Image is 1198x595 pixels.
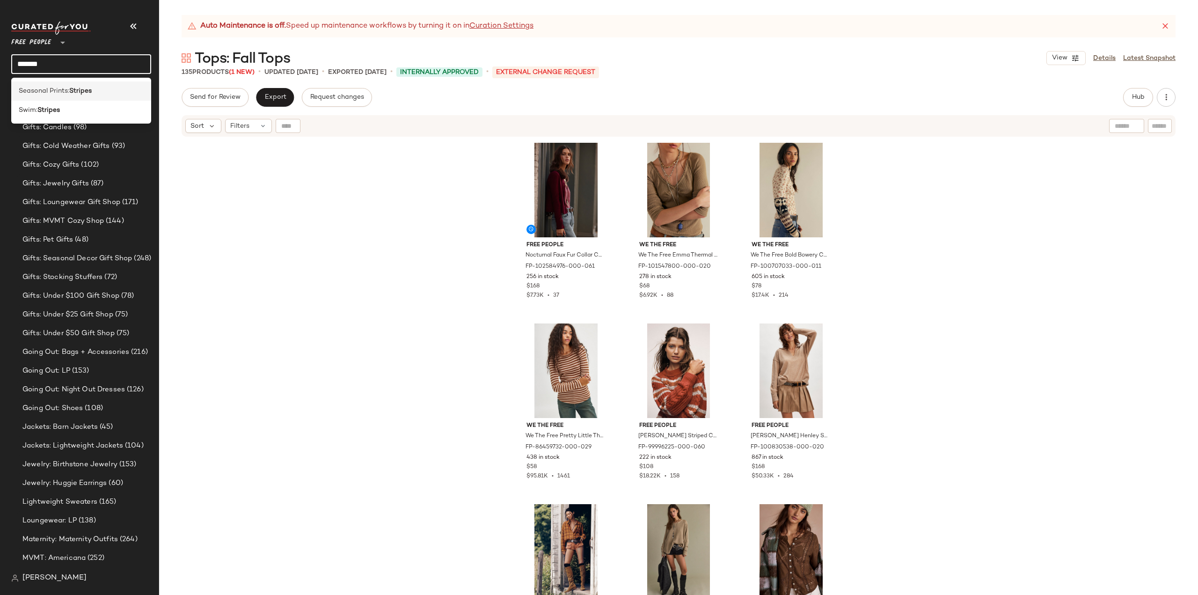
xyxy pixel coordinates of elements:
span: Gifts: Under $50 Gift Shop [22,328,115,339]
button: Export [256,88,294,107]
span: (87) [89,178,104,189]
a: Details [1093,53,1116,63]
span: $50.33K [752,473,774,479]
span: Jewelry: Birthstone Jewelry [22,459,117,470]
span: (45) [98,422,113,433]
span: $108 [639,463,653,471]
span: Lightweight Sweaters [22,497,97,507]
span: Going Out: Shoes [22,403,83,414]
span: $78 [752,282,761,291]
b: Stripes [69,86,92,96]
span: Swim: [19,105,37,115]
span: Jackets: Lightweight Jackets [22,441,123,451]
span: Hub [1132,94,1145,101]
span: $17.4K [752,293,769,299]
span: • [486,66,489,78]
span: • [657,293,667,299]
span: FP-101547800-000-020 [638,263,711,271]
span: Free People [639,422,718,430]
span: Maternity: Maternity Outfits [22,534,118,545]
span: 135 [182,69,192,76]
span: Jewelry: Huggie Earrings [22,478,107,489]
span: FP-100707033-000-011 [751,263,821,271]
span: (78) [119,291,134,301]
span: FP-86459732-000-029 [526,443,592,452]
span: $68 [639,282,650,291]
span: Free People [752,422,831,430]
span: (171) [120,197,139,208]
span: • [544,293,553,299]
span: Going Out: Night Out Dresses [22,384,125,395]
span: (138) [77,515,96,526]
span: Going Out: Bags + Accessories [22,347,129,358]
span: Free People [526,241,606,250]
span: • [661,473,670,479]
img: 86459732_029_a [519,323,613,418]
span: Tops: Fall Tops [195,50,290,68]
span: We The Free Bold Bowery Cuff at Free People in White, Size: S [751,251,830,260]
span: View [1052,54,1067,62]
span: (98) [72,122,87,133]
p: External Change Request [492,66,599,78]
span: (252) [86,553,104,564]
span: $18.22K [639,473,661,479]
img: cfy_white_logo.C9jOOHJF.svg [11,22,91,35]
b: Stripes [37,105,60,115]
span: (165) [97,497,117,507]
span: We The Free [752,241,831,250]
span: Gifts: Under $100 Gift Shop [22,291,119,301]
div: Products [182,67,255,77]
span: 605 in stock [752,273,785,281]
img: 102584976_061_0 [519,143,613,237]
button: Send for Review [182,88,248,107]
span: Request changes [310,94,364,101]
span: Gifts: Cozy Gifts [22,160,79,170]
button: Hub [1123,88,1153,107]
img: 100707033_011_d [744,143,838,237]
span: FP-99996225-000-060 [638,443,705,452]
span: • [322,66,324,78]
img: 100830538_020_a [744,323,838,418]
span: 158 [670,473,679,479]
span: (216) [129,347,148,358]
span: (75) [113,309,128,320]
span: Export [264,94,286,101]
span: FP-100830538-000-020 [751,443,824,452]
span: 867 in stock [752,454,783,462]
span: 284 [783,473,794,479]
span: $168 [752,463,765,471]
button: View [1046,51,1086,65]
span: We The Free Pretty Little Thermal at Free People in Brown, Size: XS [526,432,605,441]
span: • [774,473,783,479]
span: • [258,66,261,78]
span: 222 in stock [639,454,672,462]
span: (264) [118,534,138,545]
span: Jackets: Barn Jackets [22,422,98,433]
span: Gifts: Loungewear Gift Shop [22,197,120,208]
span: Gifts: Stocking Stuffers [22,272,102,283]
span: (153) [70,366,89,376]
span: (102) [79,160,99,170]
span: We The Free [639,241,718,250]
span: We The Free [526,422,606,430]
span: $95.81K [526,473,548,479]
span: (153) [117,459,137,470]
a: Curation Settings [469,21,533,32]
span: Filters [230,121,249,131]
span: Gifts: Jewelry Gifts [22,178,89,189]
span: Sort [190,121,204,131]
span: FP-102584976-000-061 [526,263,595,271]
span: MVMT: Americana [22,553,86,564]
span: 256 in stock [526,273,559,281]
span: We The Free Emma Thermal at Free People in Brown, Size: L [638,251,717,260]
span: (1 New) [229,69,255,76]
span: 1461 [557,473,570,479]
span: [PERSON_NAME] Striped Cable Knit Sweater by Free People in Red, Size: S [638,432,717,441]
span: (60) [107,478,123,489]
span: Gifts: Candles [22,122,72,133]
span: (108) [83,403,103,414]
span: (48) [73,235,88,245]
span: 88 [667,293,673,299]
span: (93) [110,141,125,152]
span: Seasonal Prints: [19,86,69,96]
